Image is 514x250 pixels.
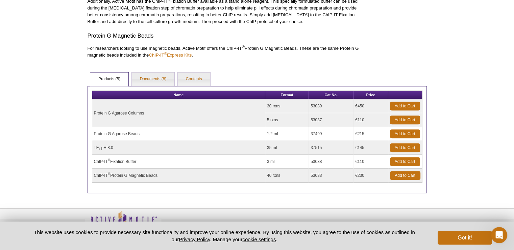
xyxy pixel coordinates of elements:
td: €145 [353,141,388,155]
td: ChIP-IT Protein G Magnetic Beads [92,169,265,183]
button: cookie settings [242,236,276,242]
th: Format [265,91,309,99]
a: Documents (8) [132,72,175,86]
td: 1.2 ml [265,127,309,141]
a: Privacy Policy [179,236,210,242]
td: 37515 [309,141,353,155]
th: Name [92,91,265,99]
a: Add to Cart [390,157,420,166]
td: €230 [353,169,388,183]
td: €110 [353,155,388,169]
td: TE, pH 8.0 [92,141,265,155]
a: Add to Cart [390,102,420,110]
a: Add to Cart [390,143,420,152]
td: €450 [353,99,388,113]
td: 37499 [309,127,353,141]
td: 30 rxns [265,99,309,113]
sup: ® [242,45,245,49]
img: Active Motif, [84,209,162,236]
td: €215 [353,127,388,141]
a: ChIP-IT®Express Kits [149,53,192,58]
button: Got it! [438,231,492,245]
a: Contents [178,72,210,86]
td: ChIP-IT Fixation Buffer [92,155,265,169]
a: Add to Cart [390,171,420,180]
sup: ® [108,172,110,176]
td: 5 rxns [265,113,309,127]
a: Add to Cart [390,129,420,138]
td: 40 rxns [265,169,309,183]
a: Products (5) [90,72,128,86]
td: Protein G Agarose Beads [92,127,265,141]
td: 53038 [309,155,353,169]
td: 53033 [309,169,353,183]
th: Price [353,91,388,99]
p: For researchers looking to use magnetic beads, Active Motif offers the ChIP-IT Protein G Magnetic... [88,45,363,59]
iframe: Intercom live chat [491,227,507,243]
td: Protein G Agarose Columns [92,99,265,127]
p: This website uses cookies to provide necessary site functionality and improve your online experie... [22,229,427,243]
td: 35 ml [265,141,309,155]
sup: ® [164,51,167,56]
td: 3 ml [265,155,309,169]
td: 53037 [309,113,353,127]
sup: ® [108,158,110,162]
td: €110 [353,113,388,127]
a: Add to Cart [390,116,420,124]
table: Click to Verify - This site chose Symantec SSL for secure e-commerce and confidential communicati... [354,221,405,235]
td: 53039 [309,99,353,113]
th: Cat No. [309,91,353,99]
h3: Protein G Magnetic Beads [88,32,363,40]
